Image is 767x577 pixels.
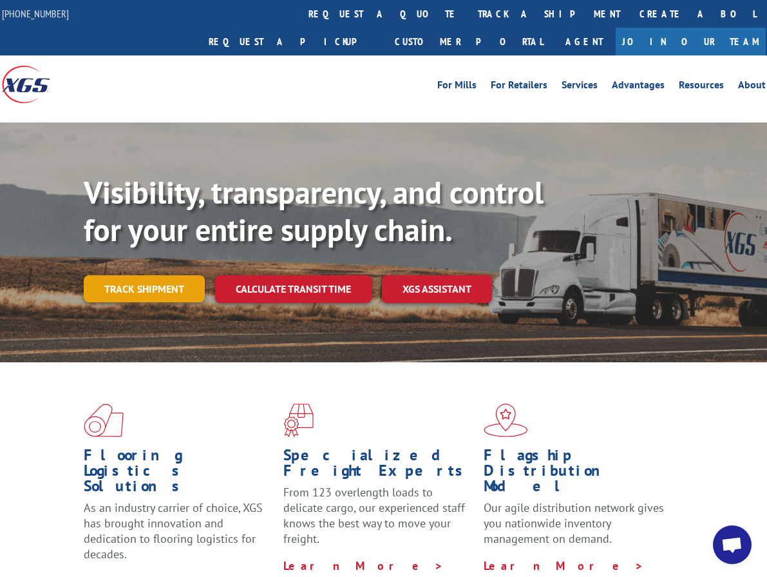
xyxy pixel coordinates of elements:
[84,447,274,500] h1: Flooring Logistics Solutions
[612,80,665,94] a: Advantages
[553,28,616,55] a: Agent
[484,404,528,437] img: xgs-icon-flagship-distribution-model-red
[491,80,547,94] a: For Retailers
[484,447,674,500] h1: Flagship Distribution Model
[199,28,385,55] a: Request a pickup
[382,275,492,303] a: XGS ASSISTANT
[562,80,598,94] a: Services
[215,275,372,303] a: Calculate transit time
[283,404,314,437] img: xgs-icon-focused-on-flooring-red
[437,80,477,94] a: For Mills
[84,500,263,561] span: As an industry carrier of choice, XGS has brought innovation and dedication to flooring logistics...
[283,558,444,573] a: Learn More >
[713,525,752,564] a: Open chat
[385,28,553,55] a: Customer Portal
[84,404,124,437] img: xgs-icon-total-supply-chain-intelligence-red
[738,80,766,94] a: About
[2,7,69,20] a: [PHONE_NUMBER]
[283,485,473,558] p: From 123 overlength loads to delicate cargo, our experienced staff knows the best way to move you...
[84,172,544,249] b: Visibility, transparency, and control for your entire supply chain.
[484,500,664,546] span: Our agile distribution network gives you nationwide inventory management on demand.
[484,558,644,573] a: Learn More >
[616,28,766,55] a: Join Our Team
[679,80,724,94] a: Resources
[283,447,473,485] h1: Specialized Freight Experts
[84,275,205,302] a: Track shipment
